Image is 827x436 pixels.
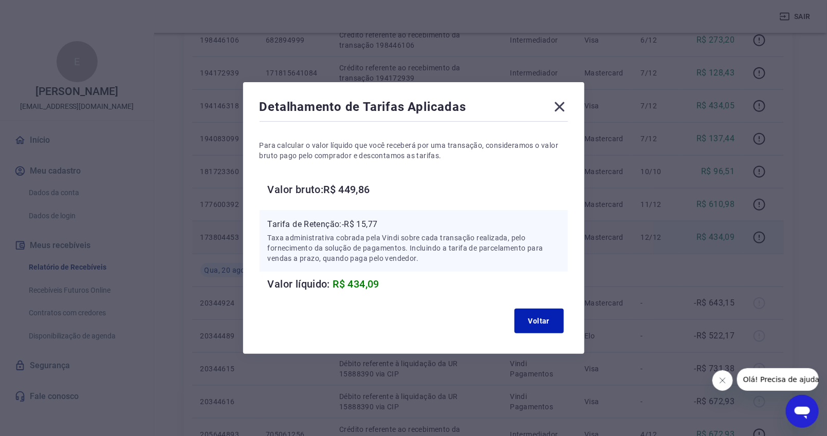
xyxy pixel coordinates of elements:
button: Voltar [514,309,564,333]
div: Detalhamento de Tarifas Aplicadas [260,99,568,119]
span: R$ 434,09 [333,278,380,290]
iframe: Close message [712,370,733,391]
p: Para calcular o valor líquido que você receberá por uma transação, consideramos o valor bruto pag... [260,140,568,161]
p: Taxa administrativa cobrada pela Vindi sobre cada transação realizada, pelo fornecimento da soluç... [268,233,560,263]
iframe: Button to launch messaging window [786,395,819,428]
p: Tarifa de Retenção: -R$ 15,77 [268,218,560,231]
span: Olá! Precisa de ajuda? [6,7,86,15]
iframe: Message from company [737,368,819,391]
h6: Valor bruto: R$ 449,86 [268,181,568,198]
h6: Valor líquido: [268,276,568,292]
